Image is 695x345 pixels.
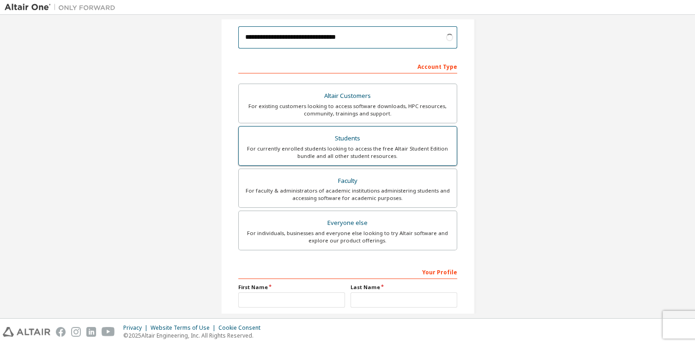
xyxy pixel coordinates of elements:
[351,284,457,291] label: Last Name
[123,324,151,332] div: Privacy
[123,332,266,339] p: © 2025 Altair Engineering, Inc. All Rights Reserved.
[244,217,451,230] div: Everyone else
[5,3,120,12] img: Altair One
[238,313,457,321] label: Job Title
[218,324,266,332] div: Cookie Consent
[244,103,451,117] div: For existing customers looking to access software downloads, HPC resources, community, trainings ...
[151,324,218,332] div: Website Terms of Use
[56,327,66,337] img: facebook.svg
[238,59,457,73] div: Account Type
[3,327,50,337] img: altair_logo.svg
[238,284,345,291] label: First Name
[244,187,451,202] div: For faculty & administrators of academic institutions administering students and accessing softwa...
[102,327,115,337] img: youtube.svg
[244,145,451,160] div: For currently enrolled students looking to access the free Altair Student Edition bundle and all ...
[244,175,451,188] div: Faculty
[244,132,451,145] div: Students
[244,90,451,103] div: Altair Customers
[71,327,81,337] img: instagram.svg
[244,230,451,244] div: For individuals, businesses and everyone else looking to try Altair software and explore our prod...
[86,327,96,337] img: linkedin.svg
[238,264,457,279] div: Your Profile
